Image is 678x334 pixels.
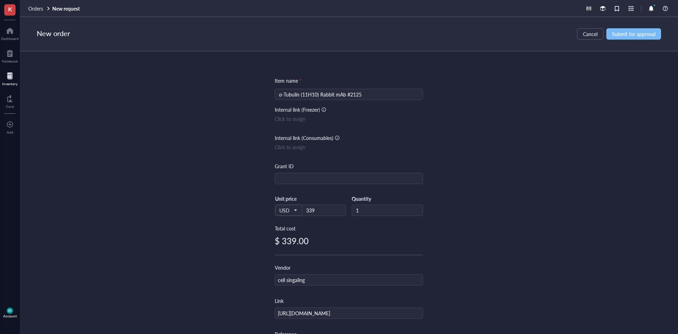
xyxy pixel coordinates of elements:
[275,134,333,142] div: Internal link (Consumables)
[7,130,13,134] div: Add
[1,25,19,41] a: Dashboard
[275,195,319,202] div: Unit price
[2,70,18,86] a: Inventory
[52,5,81,12] a: New request
[612,31,655,37] span: Submit for approval
[275,77,302,84] div: Item name
[275,224,423,232] div: Total cost
[352,195,423,202] div: Quantity
[275,106,320,113] div: Internal link (Freezer)
[275,143,423,151] div: Click to assign
[583,31,597,37] span: Cancel
[2,48,18,63] a: Notebook
[275,297,284,305] div: Link
[8,309,12,312] span: RD
[279,207,297,213] span: USD
[275,162,294,170] div: Grant ID
[3,314,17,318] div: Account
[577,28,603,40] button: Cancel
[2,82,18,86] div: Inventory
[275,235,423,246] div: $ 339.00
[37,28,70,40] div: New order
[8,5,12,13] span: K
[28,5,43,12] span: Orders
[275,264,291,271] div: Vendor
[2,59,18,63] div: Notebook
[6,93,14,109] a: Core
[28,5,51,12] a: Orders
[606,28,661,40] button: Submit for approval
[1,36,19,41] div: Dashboard
[6,104,14,109] div: Core
[275,115,423,123] div: Click to assign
